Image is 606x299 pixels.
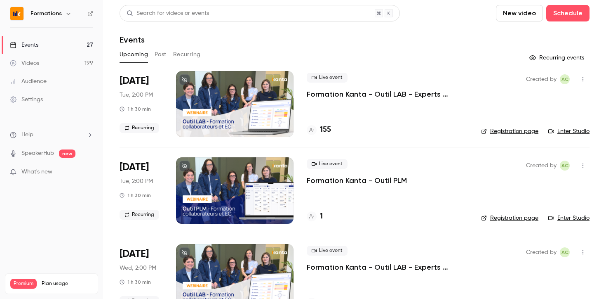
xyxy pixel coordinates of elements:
[10,131,93,139] li: help-dropdown-opener
[560,74,570,84] span: Anaïs Cachelou
[120,106,151,112] div: 1 h 30 min
[21,168,52,176] span: What's new
[59,149,75,158] span: new
[10,279,37,289] span: Premium
[120,71,163,137] div: Sep 2 Tue, 2:00 PM (Europe/Paris)
[42,280,93,287] span: Plan usage
[481,214,538,222] a: Registration page
[307,211,323,222] a: 1
[320,211,323,222] h4: 1
[546,5,590,21] button: Schedule
[120,161,149,174] span: [DATE]
[526,247,557,257] span: Created by
[120,177,153,185] span: Tue, 2:00 PM
[307,246,348,256] span: Live event
[31,9,62,18] h6: Formations
[307,159,348,169] span: Live event
[120,74,149,88] span: [DATE]
[560,161,570,171] span: Anaïs Cachelou
[127,9,209,18] div: Search for videos or events
[10,41,38,49] div: Events
[526,51,590,64] button: Recurring events
[307,176,407,185] a: Formation Kanta - Outil PLM
[10,95,43,104] div: Settings
[120,192,151,199] div: 1 h 30 min
[120,247,149,261] span: [DATE]
[548,127,590,135] a: Enter Studio
[548,214,590,222] a: Enter Studio
[21,131,33,139] span: Help
[10,7,23,20] img: Formations
[307,124,331,135] a: 155
[21,149,54,158] a: SpeakerHub
[120,264,156,272] span: Wed, 2:00 PM
[173,48,201,61] button: Recurring
[481,127,538,135] a: Registration page
[526,74,557,84] span: Created by
[561,74,568,84] span: AC
[120,48,148,61] button: Upcoming
[120,91,153,99] span: Tue, 2:00 PM
[120,210,159,220] span: Recurring
[10,59,39,67] div: Videos
[526,161,557,171] span: Created by
[120,279,151,285] div: 1 h 30 min
[10,77,47,85] div: Audience
[307,73,348,83] span: Live event
[83,168,93,176] iframe: Noticeable Trigger
[561,161,568,171] span: AC
[496,5,543,21] button: New video
[561,247,568,257] span: AC
[120,35,145,45] h1: Events
[560,247,570,257] span: Anaïs Cachelou
[120,123,159,133] span: Recurring
[307,89,468,99] a: Formation Kanta - Outil LAB - Experts Comptables & Collaborateurs
[320,124,331,135] h4: 155
[155,48,167,61] button: Past
[120,157,163,223] div: Sep 2 Tue, 2:00 PM (Europe/Paris)
[307,262,468,272] a: Formation Kanta - Outil LAB - Experts Comptables & Collaborateurs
